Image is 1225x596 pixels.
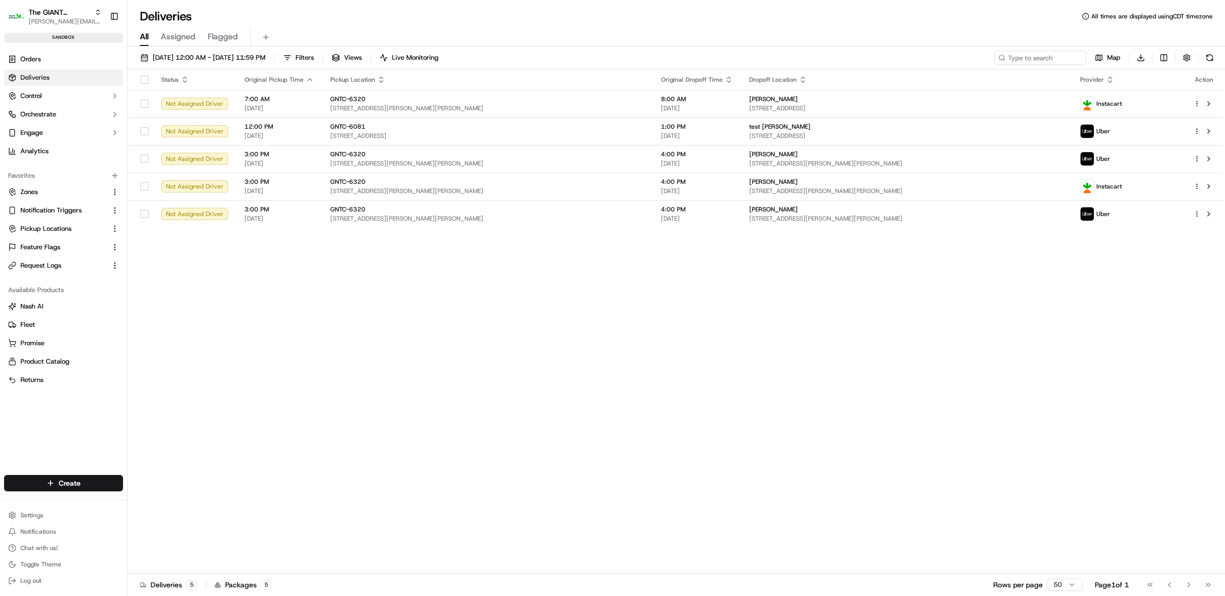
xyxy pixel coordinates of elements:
[749,123,811,131] span: test [PERSON_NAME]
[993,580,1043,590] p: Rows per page
[749,159,1064,168] span: [STREET_ADDRESS][PERSON_NAME][PERSON_NAME]
[749,214,1064,223] span: [STREET_ADDRESS][PERSON_NAME][PERSON_NAME]
[244,178,314,186] span: 3:00 PM
[1095,580,1129,590] div: Page 1 of 1
[749,178,798,186] span: [PERSON_NAME]
[4,317,123,333] button: Fleet
[279,51,318,65] button: Filters
[20,147,48,156] span: Analytics
[20,91,42,101] span: Control
[29,7,90,17] span: The GIANT Company
[8,261,107,270] a: Request Logs
[4,508,123,522] button: Settings
[8,339,119,348] a: Promise
[330,214,645,223] span: [STREET_ADDRESS][PERSON_NAME][PERSON_NAME]
[20,243,60,252] span: Feature Flags
[661,178,733,186] span: 4:00 PM
[330,104,645,112] span: [STREET_ADDRESS][PERSON_NAME][PERSON_NAME]
[244,76,304,84] span: Original Pickup Time
[161,31,195,43] span: Assigned
[261,580,272,589] div: 5
[4,202,123,219] button: Notification Triggers
[661,104,733,112] span: [DATE]
[749,76,797,84] span: Dropoff Location
[344,53,362,62] span: Views
[661,159,733,168] span: [DATE]
[661,150,733,158] span: 4:00 PM
[20,302,43,311] span: Nash AI
[8,187,107,197] a: Zones
[1096,210,1110,218] span: Uber
[375,51,443,65] button: Live Monitoring
[244,132,314,140] span: [DATE]
[4,168,123,184] div: Favorites
[186,580,198,589] div: 5
[20,544,58,552] span: Chat with us!
[1090,51,1125,65] button: Map
[244,104,314,112] span: [DATE]
[244,95,314,103] span: 7:00 AM
[1203,51,1217,65] button: Refresh
[4,353,123,370] button: Product Catalog
[244,205,314,213] span: 3:00 PM
[661,214,733,223] span: [DATE]
[749,104,1064,112] span: [STREET_ADDRESS]
[20,357,69,366] span: Product Catalog
[20,110,56,119] span: Orchestrate
[4,184,123,200] button: Zones
[140,8,192,25] h1: Deliveries
[661,132,733,140] span: [DATE]
[1091,12,1213,20] span: All times are displayed using CDT timezone
[208,31,238,43] span: Flagged
[661,187,733,195] span: [DATE]
[8,375,119,385] a: Returns
[1081,152,1094,165] img: uber-new-logo.jpeg
[136,51,270,65] button: [DATE] 12:00 AM - [DATE] 11:59 PM
[244,123,314,131] span: 12:00 PM
[59,478,81,488] span: Create
[1081,97,1094,110] img: instacart_logo.png
[392,53,438,62] span: Live Monitoring
[244,159,314,168] span: [DATE]
[140,31,149,43] span: All
[661,123,733,131] span: 1:00 PM
[8,243,107,252] a: Feature Flags
[1107,53,1120,62] span: Map
[29,17,102,26] span: [PERSON_NAME][EMAIL_ADDRESS][DOMAIN_NAME]
[20,320,35,329] span: Fleet
[20,577,41,585] span: Log out
[4,143,123,159] a: Analytics
[20,511,43,519] span: Settings
[4,335,123,351] button: Promise
[20,375,43,385] span: Returns
[1081,180,1094,193] img: instacart_logo.png
[20,261,61,270] span: Request Logs
[330,178,365,186] span: GNTC-6320
[214,580,272,590] div: Packages
[4,69,123,86] a: Deliveries
[20,206,82,215] span: Notification Triggers
[4,557,123,571] button: Toggle Theme
[4,525,123,539] button: Notifications
[749,150,798,158] span: [PERSON_NAME]
[1193,76,1215,84] div: Action
[4,33,123,43] div: sandbox
[4,4,106,29] button: The GIANT CompanyThe GIANT Company[PERSON_NAME][EMAIL_ADDRESS][DOMAIN_NAME]
[4,372,123,388] button: Returns
[20,187,38,197] span: Zones
[8,8,24,25] img: The GIANT Company
[749,95,798,103] span: [PERSON_NAME]
[296,53,314,62] span: Filters
[8,224,107,233] a: Pickup Locations
[4,106,123,123] button: Orchestrate
[1081,125,1094,138] img: uber-new-logo.jpeg
[661,205,733,213] span: 4:00 PM
[1096,182,1122,190] span: Instacart
[4,298,123,315] button: Nash AI
[20,339,44,348] span: Promise
[330,187,645,195] span: [STREET_ADDRESS][PERSON_NAME][PERSON_NAME]
[8,320,119,329] a: Fleet
[20,560,61,568] span: Toggle Theme
[330,123,365,131] span: GNTC-6081
[4,475,123,491] button: Create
